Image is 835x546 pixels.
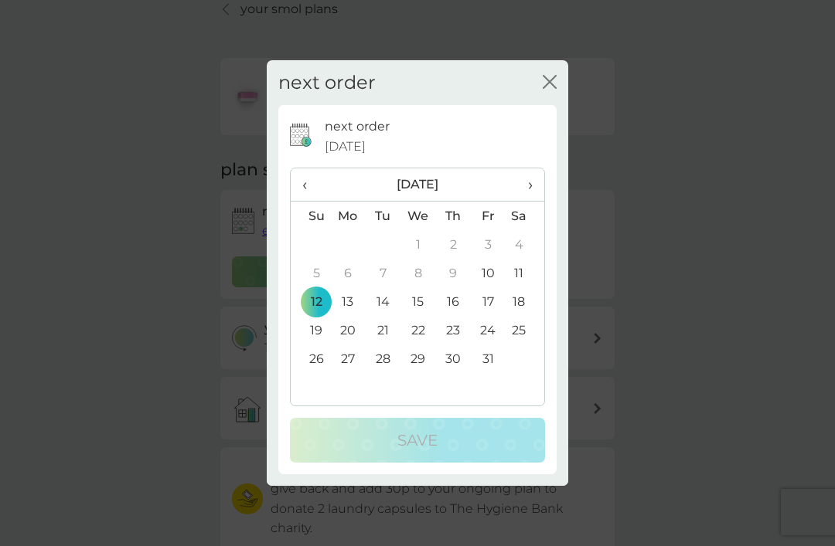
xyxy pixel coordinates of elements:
h2: next order [278,72,376,94]
th: We [400,202,436,231]
span: ‹ [302,168,319,201]
td: 24 [471,316,506,344]
td: 2 [436,230,471,259]
td: 19 [291,316,330,344]
td: 3 [471,230,506,259]
th: Fr [471,202,506,231]
span: › [517,168,533,201]
td: 27 [330,344,366,373]
td: 23 [436,316,471,344]
th: Th [436,202,471,231]
td: 16 [436,287,471,316]
td: 12 [291,287,330,316]
td: 8 [400,259,436,287]
td: 14 [366,287,400,316]
td: 29 [400,344,436,373]
td: 28 [366,344,400,373]
td: 5 [291,259,330,287]
td: 22 [400,316,436,344]
td: 4 [506,230,544,259]
p: next order [325,117,390,137]
td: 6 [330,259,366,287]
td: 10 [471,259,506,287]
td: 1 [400,230,436,259]
td: 13 [330,287,366,316]
th: Su [291,202,330,231]
th: Mo [330,202,366,231]
td: 30 [436,344,471,373]
td: 17 [471,287,506,316]
td: 21 [366,316,400,344]
td: 25 [506,316,544,344]
th: Tu [366,202,400,231]
th: [DATE] [330,168,506,202]
p: Save [397,428,438,453]
td: 9 [436,259,471,287]
td: 20 [330,316,366,344]
td: 26 [291,344,330,373]
button: close [543,75,557,91]
td: 11 [506,259,544,287]
th: Sa [506,202,544,231]
td: 7 [366,259,400,287]
td: 18 [506,287,544,316]
td: 15 [400,287,436,316]
button: Save [290,418,545,463]
td: 31 [471,344,506,373]
span: [DATE] [325,137,366,157]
